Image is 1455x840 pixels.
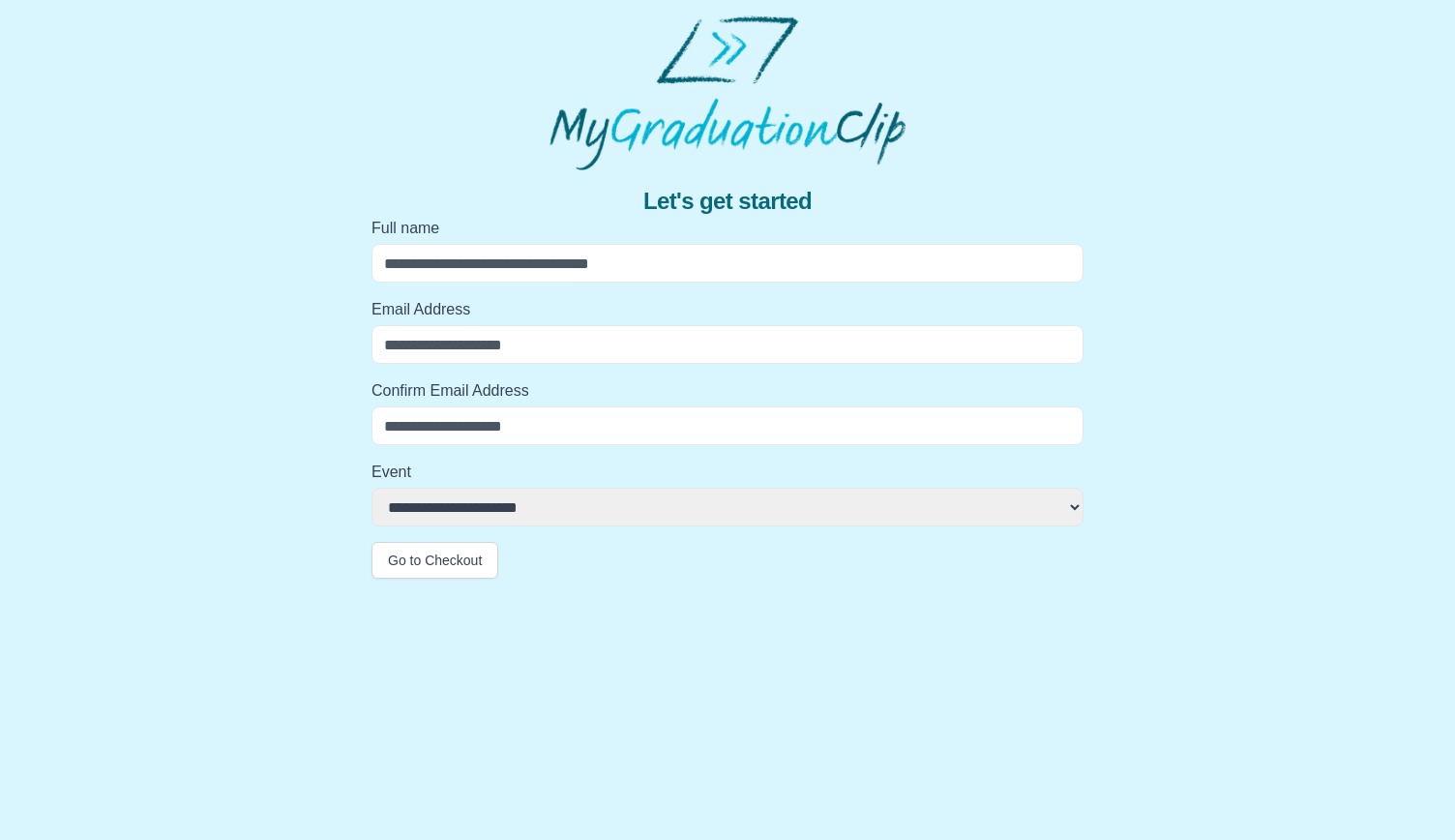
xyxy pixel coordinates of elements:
label: Event [371,461,1084,484]
label: Full name [371,217,1084,240]
img: MyGraduationClip [549,15,906,170]
button: Go to Checkout [371,542,498,579]
label: Email Address [371,298,1084,321]
label: Confirm Email Address [371,379,1084,403]
span: Let's get started [643,186,812,217]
